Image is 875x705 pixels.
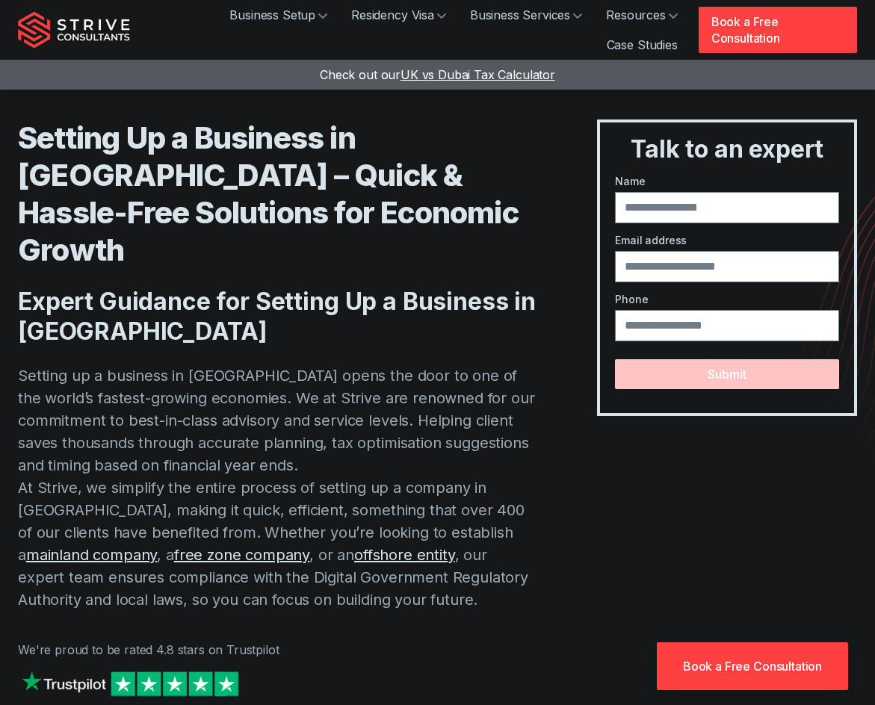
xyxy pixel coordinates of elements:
[615,291,839,307] label: Phone
[174,546,309,564] a: free zone company
[354,546,455,564] a: offshore entity
[18,364,537,611] p: Setting up a business in [GEOGRAPHIC_DATA] opens the door to one of the world’s fastest-growing e...
[615,173,839,189] label: Name
[18,668,242,700] img: Strive on Trustpilot
[657,642,848,690] a: Book a Free Consultation
[18,11,130,49] img: Strive Consultants
[615,359,839,389] button: Submit
[18,287,537,347] h2: Expert Guidance for Setting Up a Business in [GEOGRAPHIC_DATA]
[606,134,848,164] h3: Talk to an expert
[18,119,537,269] h1: Setting Up a Business in [GEOGRAPHIC_DATA] – Quick & Hassle-Free Solutions for Economic Growth
[320,67,555,82] a: Check out ourUK vs Dubai Tax Calculator
[26,546,157,564] a: mainland company
[595,30,690,60] a: Case Studies
[615,232,839,248] label: Email address
[401,67,555,82] span: UK vs Dubai Tax Calculator
[18,641,537,659] p: We're proud to be rated 4.8 stars on Trustpilot
[699,7,857,53] a: Book a Free Consultation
